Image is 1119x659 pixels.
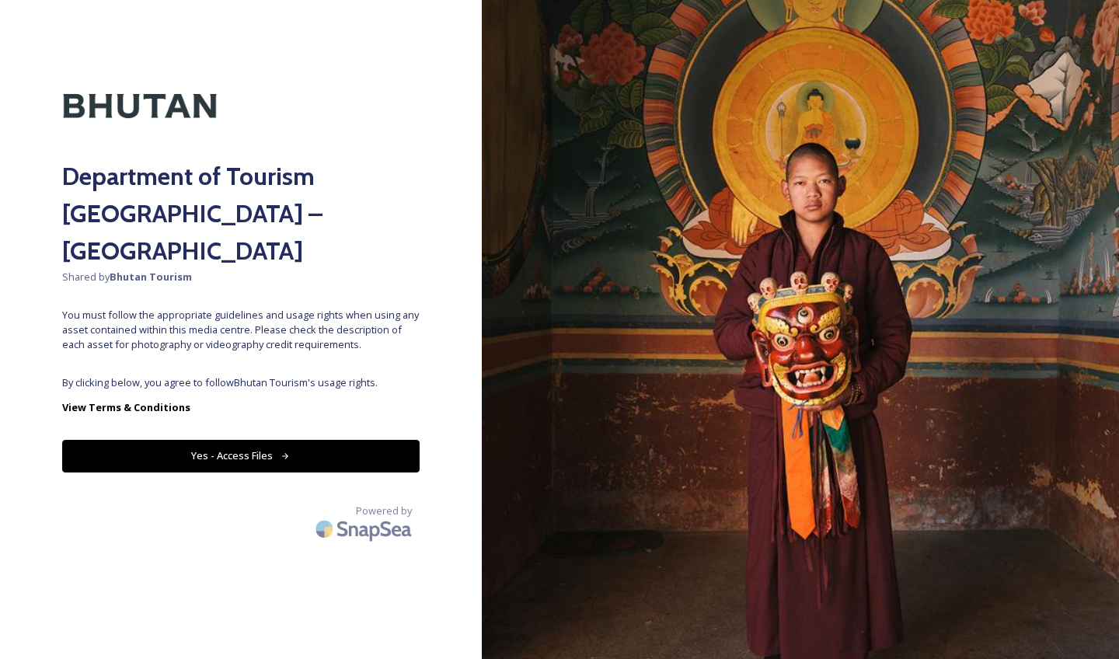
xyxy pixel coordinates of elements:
[62,270,420,284] span: Shared by
[356,504,412,518] span: Powered by
[62,400,190,414] strong: View Terms & Conditions
[62,62,218,150] img: Kingdom-of-Bhutan-Logo.png
[311,511,420,547] img: SnapSea Logo
[62,440,420,472] button: Yes - Access Files
[62,158,420,270] h2: Department of Tourism [GEOGRAPHIC_DATA] – [GEOGRAPHIC_DATA]
[110,270,192,284] strong: Bhutan Tourism
[62,375,420,390] span: By clicking below, you agree to follow Bhutan Tourism 's usage rights.
[62,308,420,353] span: You must follow the appropriate guidelines and usage rights when using any asset contained within...
[62,398,420,417] a: View Terms & Conditions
